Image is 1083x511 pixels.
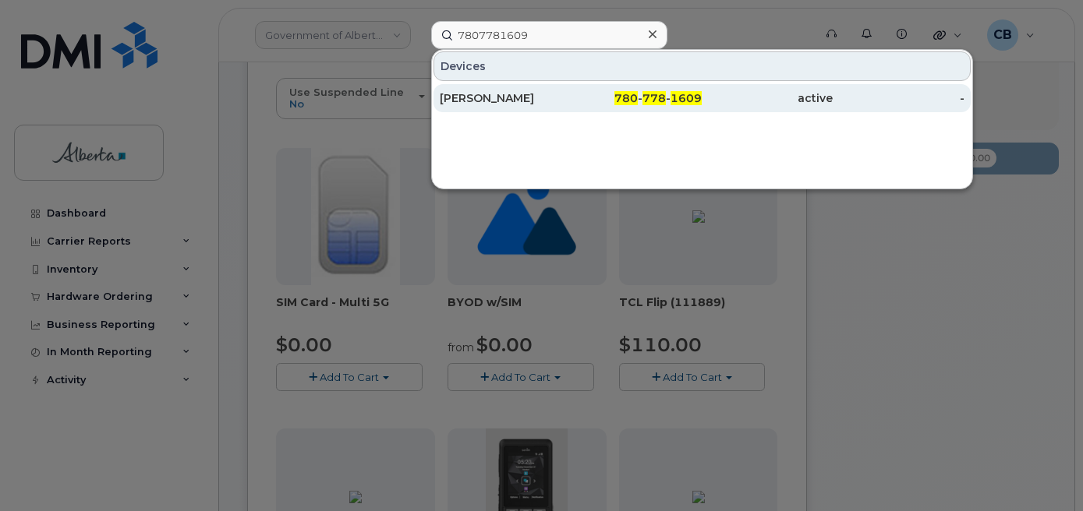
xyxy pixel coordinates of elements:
[614,91,638,105] span: 780
[671,91,702,105] span: 1609
[571,90,702,106] div: - -
[431,21,667,49] input: Find something...
[702,90,833,106] div: active
[434,51,971,81] div: Devices
[833,90,964,106] div: -
[642,91,666,105] span: 778
[440,90,571,106] div: [PERSON_NAME]
[434,84,971,112] a: [PERSON_NAME]780-778-1609active-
